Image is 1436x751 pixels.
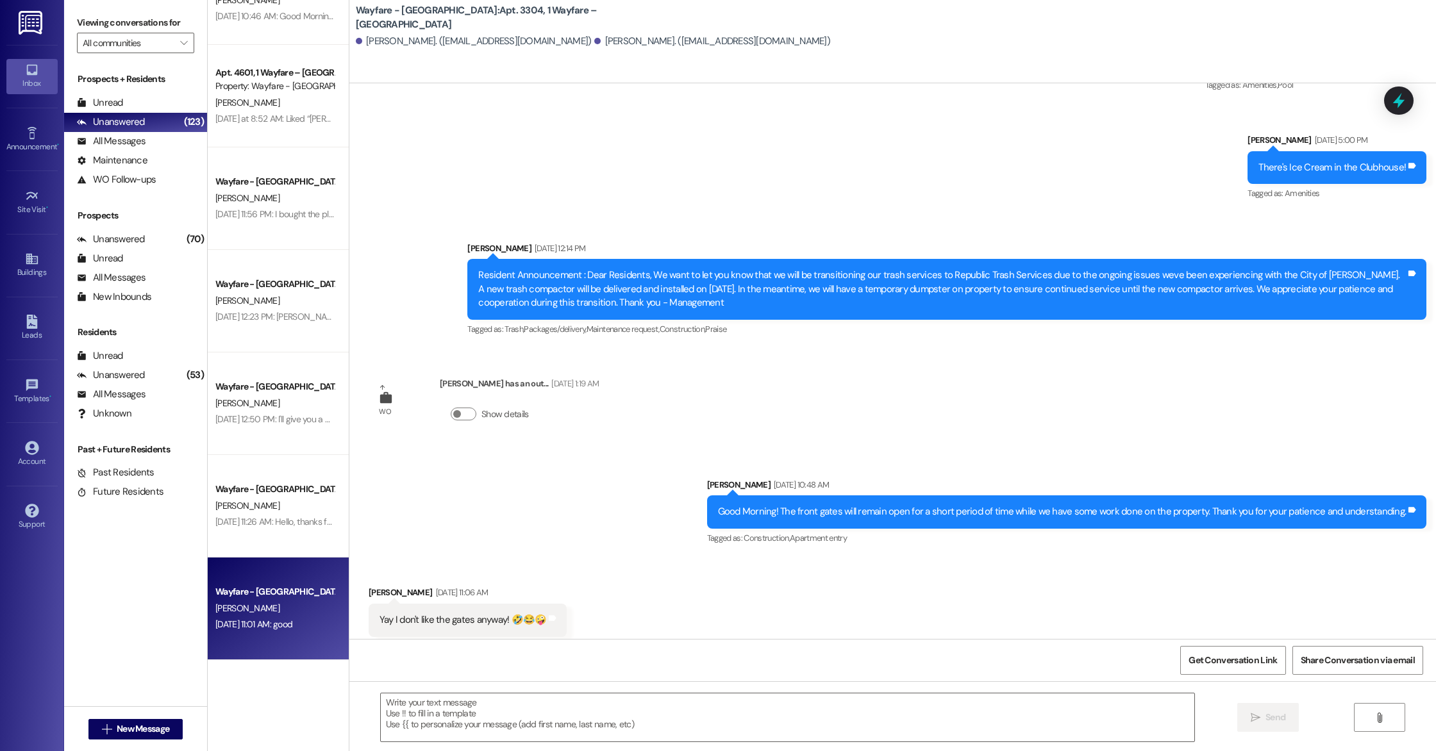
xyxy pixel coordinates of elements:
[6,437,58,472] a: Account
[215,380,334,393] div: Wayfare - [GEOGRAPHIC_DATA]
[183,229,207,249] div: (70)
[215,175,334,188] div: Wayfare - [GEOGRAPHIC_DATA]
[660,324,706,334] span: Construction ,
[1374,713,1384,723] i: 
[379,405,391,418] div: WO
[215,10,912,22] div: [DATE] 10:46 AM: Good Morning! The front gates will remain open for a short period of time while ...
[1248,184,1426,202] div: Tagged as:
[77,290,151,304] div: New Inbounds
[524,324,586,334] span: Packages/delivery ,
[6,59,58,94] a: Inbox
[6,374,58,409] a: Templates •
[1180,646,1285,675] button: Get Conversation Link
[433,586,488,599] div: [DATE] 11:06 AM
[1258,161,1406,174] div: There's Ice Cream in the Clubhouse!
[215,618,292,630] div: [DATE] 11:01 AM: good
[77,96,123,110] div: Unread
[215,295,280,306] span: [PERSON_NAME]
[215,397,280,409] span: [PERSON_NAME]
[467,320,1426,338] div: Tagged as:
[369,586,567,604] div: [PERSON_NAME]
[49,392,51,401] span: •
[64,209,207,222] div: Prospects
[215,500,280,511] span: [PERSON_NAME]
[215,602,280,614] span: [PERSON_NAME]
[744,532,790,543] span: Construction ,
[6,311,58,345] a: Leads
[356,35,592,48] div: [PERSON_NAME]. ([EMAIL_ADDRESS][DOMAIN_NAME])
[705,324,726,334] span: Praise
[215,208,712,220] div: [DATE] 11:56 PM: I bought the place.I see.I still got that place in [DOMAIN_NAME] this number 903...
[215,79,334,93] div: Property: Wayfare - [GEOGRAPHIC_DATA]
[215,277,334,291] div: Wayfare - [GEOGRAPHIC_DATA]
[1292,646,1423,675] button: Share Conversation via email
[215,413,509,425] div: [DATE] 12:50 PM: I'll give you a call later on [DATE] when I get a chance thank you
[77,154,147,167] div: Maintenance
[215,66,334,79] div: Apt. 4601, 1 Wayfare – [GEOGRAPHIC_DATA]
[1189,654,1277,667] span: Get Conversation Link
[77,407,131,420] div: Unknown
[77,13,194,33] label: Viewing conversations for
[440,377,599,395] div: [PERSON_NAME] has an out...
[478,268,1406,309] div: Resident Announcement : Dear Residents, We want to let you know that we will be transitioning our...
[6,248,58,283] a: Buildings
[505,324,524,334] span: Trash ,
[707,529,1427,547] div: Tagged as:
[77,368,145,382] div: Unanswered
[594,35,830,48] div: [PERSON_NAME]. ([EMAIL_ADDRESS][DOMAIN_NAME])
[6,185,58,220] a: Site Visit •
[215,311,801,322] div: [DATE] 12:23 PM: [PERSON_NAME] hasn't arrived yet but my blood pressure is down and I'm feeling b...
[718,505,1407,518] div: Good Morning! The front gates will remain open for a short period of time while we have some work...
[1265,711,1285,724] span: Send
[481,408,529,421] label: Show details
[1242,79,1278,90] span: Amenities ,
[77,349,123,363] div: Unread
[1285,188,1319,199] span: Amenities
[64,326,207,339] div: Residents
[790,532,847,543] span: Apartment entry
[83,33,174,53] input: All communities
[467,242,1426,260] div: [PERSON_NAME]
[1251,713,1260,723] i: 
[181,112,207,132] div: (123)
[46,203,48,212] span: •
[64,443,207,456] div: Past + Future Residents
[57,140,59,149] span: •
[1301,654,1415,667] span: Share Conversation via email
[587,324,660,334] span: Maintenance request ,
[531,242,585,255] div: [DATE] 12:14 PM
[215,97,280,108] span: [PERSON_NAME]
[1278,79,1293,90] span: Pool
[64,72,207,86] div: Prospects + Residents
[1312,133,1368,147] div: [DATE] 5:00 PM
[380,613,547,627] div: Yay I don't like the gates anyway! 🤣😂🤪
[77,466,154,479] div: Past Residents
[369,637,567,656] div: Tagged as:
[77,135,146,148] div: All Messages
[77,115,145,129] div: Unanswered
[77,271,146,285] div: All Messages
[215,113,730,124] div: [DATE] at 8:52 AM: Liked “[PERSON_NAME] (Wayfare - [GEOGRAPHIC_DATA]): Your email is the username...
[102,724,112,734] i: 
[707,478,1427,496] div: [PERSON_NAME]
[215,585,334,598] div: Wayfare - [GEOGRAPHIC_DATA]
[1237,703,1299,732] button: Send
[77,173,156,186] div: WO Follow-ups
[215,483,334,496] div: Wayfare - [GEOGRAPHIC_DATA]
[215,192,280,204] span: [PERSON_NAME]
[6,500,58,534] a: Support
[180,38,187,48] i: 
[77,252,123,265] div: Unread
[77,388,146,401] div: All Messages
[215,516,542,527] div: [DATE] 11:26 AM: Hello, thanks for reaching out, I don't have any questions at the moment!
[19,11,45,35] img: ResiDesk Logo
[88,719,183,739] button: New Message
[77,233,145,246] div: Unanswered
[183,365,207,385] div: (53)
[356,4,612,31] b: Wayfare - [GEOGRAPHIC_DATA]: Apt. 3304, 1 Wayfare – [GEOGRAPHIC_DATA]
[1205,76,1426,94] div: Tagged as:
[117,722,169,736] span: New Message
[548,377,599,390] div: [DATE] 1:19 AM
[1248,133,1426,151] div: [PERSON_NAME]
[771,478,829,491] div: [DATE] 10:48 AM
